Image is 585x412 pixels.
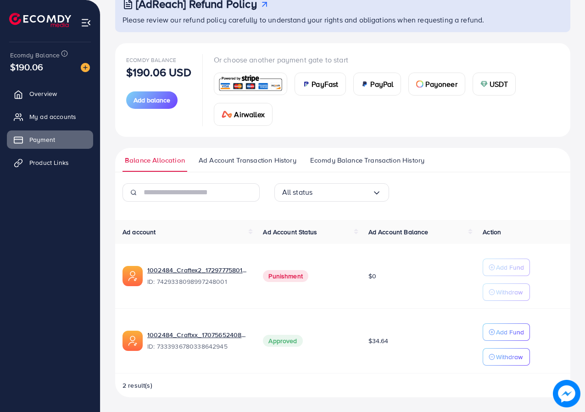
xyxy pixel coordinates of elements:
[368,336,389,345] span: $34.64
[353,73,401,96] a: cardPayPal
[496,351,523,362] p: Withdraw
[483,348,530,366] button: Withdraw
[483,323,530,341] button: Add Fund
[263,335,302,347] span: Approved
[123,14,565,25] p: Please review our refund policy carefully to understand your rights and obligations when requesti...
[496,287,523,298] p: Withdraw
[263,270,308,282] span: Punishment
[29,89,57,98] span: Overview
[7,130,93,149] a: Payment
[214,73,288,95] a: card
[222,111,233,118] img: card
[7,153,93,172] a: Product Links
[490,79,508,90] span: USDT
[81,17,91,28] img: menu
[214,54,559,65] p: Or choose another payment gate to start
[370,79,393,90] span: PayPal
[425,79,457,90] span: Payoneer
[147,265,248,287] div: <span class='underline'>1002484_Craftex2_1729777580175</span></br>7429338098997248001
[416,80,423,88] img: card
[126,91,178,109] button: Add balance
[496,327,524,338] p: Add Fund
[123,227,156,237] span: Ad account
[147,330,248,339] a: 1002484_Craftxx_1707565240848
[496,262,524,273] p: Add Fund
[123,331,143,351] img: ic-ads-acc.e4c84228.svg
[361,80,368,88] img: card
[123,266,143,286] img: ic-ads-acc.e4c84228.svg
[217,74,284,94] img: card
[125,155,185,165] span: Balance Allocation
[147,342,248,351] span: ID: 7333936780338642945
[408,73,465,96] a: cardPayoneer
[302,80,310,88] img: card
[483,283,530,301] button: Withdraw
[368,227,429,237] span: Ad Account Balance
[480,80,488,88] img: card
[7,85,93,103] a: Overview
[10,51,60,60] span: Ecomdy Balance
[295,73,346,96] a: cardPayFast
[368,271,376,281] span: $0
[29,135,55,144] span: Payment
[234,109,264,120] span: Airwallex
[10,60,43,73] span: $190.06
[310,155,424,165] span: Ecomdy Balance Transaction History
[553,380,580,407] img: image
[7,107,93,126] a: My ad accounts
[81,63,90,72] img: image
[134,96,170,105] span: Add balance
[199,155,296,165] span: Ad Account Transaction History
[214,103,273,126] a: cardAirwallex
[282,185,313,199] span: All status
[473,73,516,96] a: cardUSDT
[483,259,530,276] button: Add Fund
[9,13,71,27] img: logo
[483,227,501,237] span: Action
[147,265,248,275] a: 1002484_Craftex2_1729777580175
[263,227,317,237] span: Ad Account Status
[147,330,248,351] div: <span class='underline'>1002484_Craftxx_1707565240848</span></br>7333936780338642945
[126,56,176,64] span: Ecomdy Balance
[147,277,248,286] span: ID: 7429338098997248001
[126,67,191,78] p: $190.06 USD
[312,185,372,199] input: Search for option
[29,112,76,121] span: My ad accounts
[274,183,389,202] div: Search for option
[29,158,69,167] span: Product Links
[123,381,152,390] span: 2 result(s)
[312,79,338,90] span: PayFast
